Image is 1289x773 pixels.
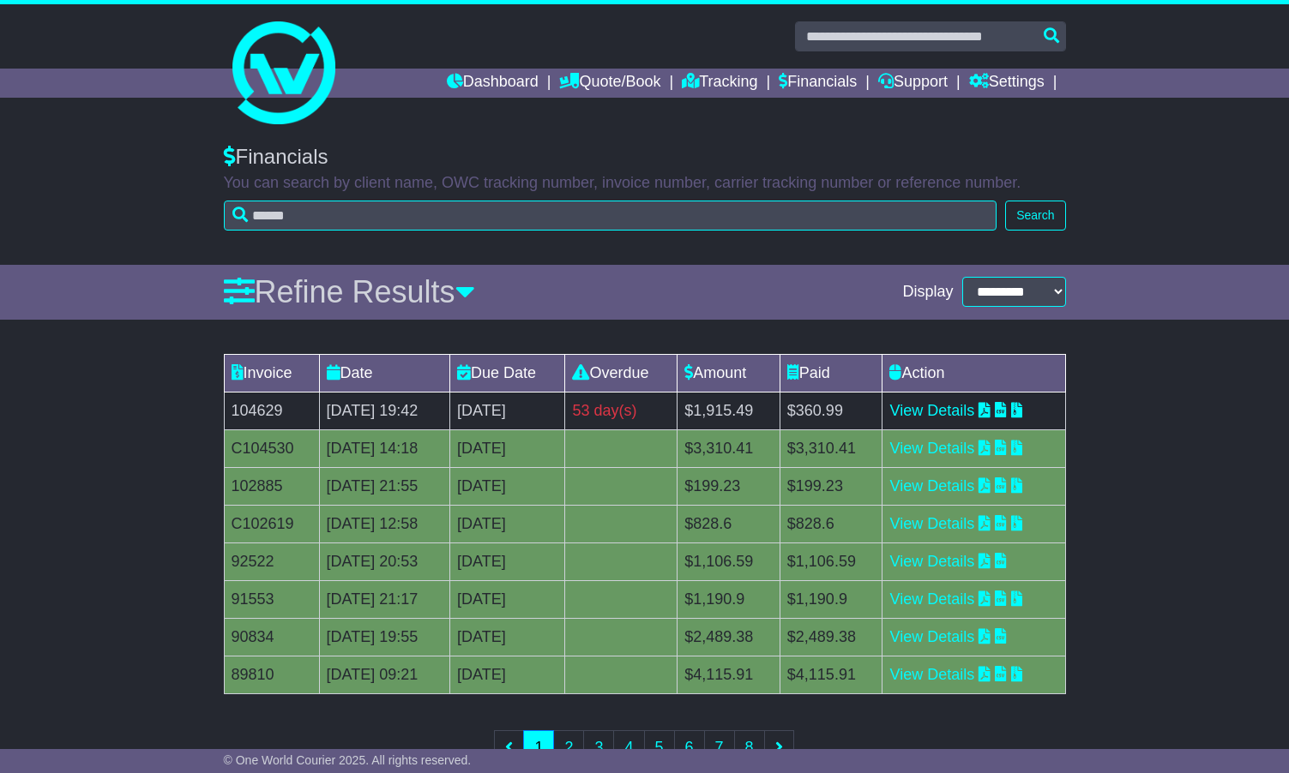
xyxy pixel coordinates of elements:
[889,628,974,645] a: View Details
[319,580,450,618] td: [DATE] 21:17
[678,580,780,618] td: $1,190.9
[224,656,319,693] td: 89810
[450,354,565,392] td: Due Date
[523,730,554,765] a: 1
[319,467,450,505] td: [DATE] 21:55
[224,467,319,505] td: 102885
[889,440,974,457] a: View Details
[319,542,450,580] td: [DATE] 20:53
[319,429,450,467] td: [DATE] 14:18
[319,354,450,392] td: Date
[613,730,644,765] a: 4
[450,467,565,505] td: [DATE]
[583,730,614,765] a: 3
[559,69,660,98] a: Quote/Book
[969,69,1045,98] a: Settings
[674,730,705,765] a: 6
[678,656,780,693] td: $4,115.91
[450,505,565,542] td: [DATE]
[678,467,780,505] td: $199.23
[319,618,450,656] td: [DATE] 19:55
[224,580,319,618] td: 91553
[224,753,472,767] span: © One World Courier 2025. All rights reserved.
[780,542,882,580] td: $1,106.59
[224,505,319,542] td: C102619
[780,354,882,392] td: Paid
[678,505,780,542] td: $828.6
[224,174,1066,193] p: You can search by client name, OWC tracking number, invoice number, carrier tracking number or re...
[734,730,765,765] a: 8
[882,354,1065,392] td: Action
[319,656,450,693] td: [DATE] 09:21
[644,730,675,765] a: 5
[224,392,319,429] td: 104629
[450,656,565,693] td: [DATE]
[678,542,780,580] td: $1,106.59
[319,392,450,429] td: [DATE] 19:42
[780,618,882,656] td: $2,489.38
[678,429,780,467] td: $3,310.41
[780,656,882,693] td: $4,115.91
[889,590,974,608] a: View Details
[780,580,882,618] td: $1,190.9
[224,542,319,580] td: 92522
[902,283,953,302] span: Display
[224,145,1066,170] div: Financials
[553,730,584,765] a: 2
[450,429,565,467] td: [DATE]
[780,505,882,542] td: $828.6
[572,399,670,422] div: 53 day(s)
[780,429,882,467] td: $3,310.41
[682,69,757,98] a: Tracking
[224,274,475,309] a: Refine Results
[678,354,780,392] td: Amount
[889,666,974,683] a: View Details
[450,580,565,618] td: [DATE]
[780,392,882,429] td: $360.99
[780,467,882,505] td: $199.23
[678,392,780,429] td: $1,915.49
[447,69,539,98] a: Dashboard
[889,515,974,532] a: View Details
[704,730,735,765] a: 7
[889,402,974,419] a: View Details
[779,69,857,98] a: Financials
[319,505,450,542] td: [DATE] 12:58
[878,69,948,98] a: Support
[224,618,319,656] td: 90834
[450,542,565,580] td: [DATE]
[889,553,974,570] a: View Details
[224,429,319,467] td: C104530
[224,354,319,392] td: Invoice
[565,354,678,392] td: Overdue
[889,477,974,494] a: View Details
[678,618,780,656] td: $2,489.38
[450,618,565,656] td: [DATE]
[1005,201,1065,231] button: Search
[450,392,565,429] td: [DATE]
